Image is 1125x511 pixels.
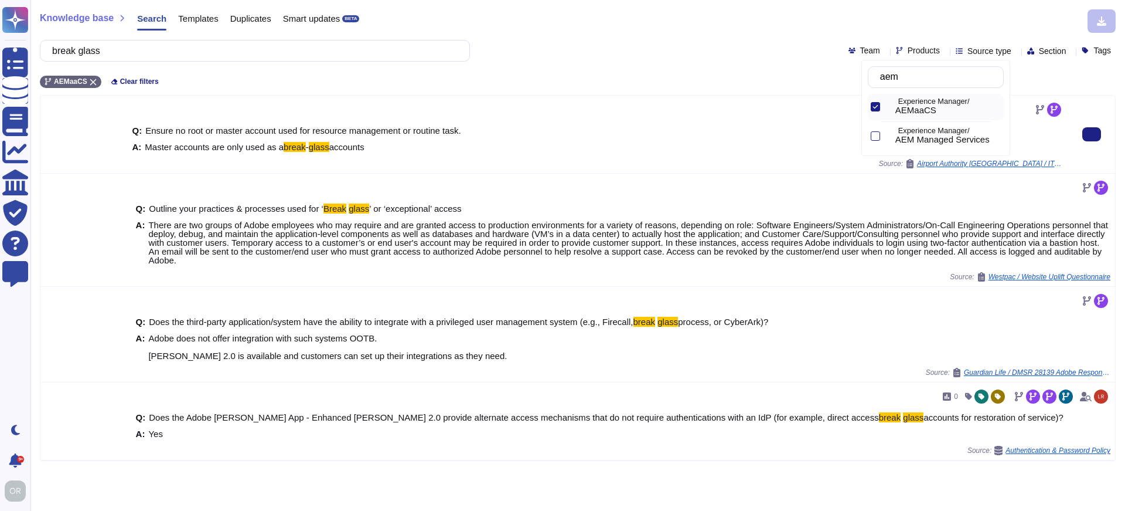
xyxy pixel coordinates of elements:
[879,159,1063,168] span: Source:
[633,317,656,327] mark: break
[657,317,678,327] mark: glass
[917,160,1063,167] span: Airport Authority [GEOGRAPHIC_DATA] / ITP134 Cloud Security Guideline AWS and Azure
[895,105,999,116] div: AEMaaCS
[145,142,284,152] span: Master accounts are only used as a
[120,78,159,85] span: Clear filters
[148,220,1108,265] span: There are two groups of Adobe employees who may require and are granted access to production envi...
[136,429,145,438] b: A:
[886,123,1004,150] div: AEM Managed Services
[284,142,306,152] mark: break
[874,67,1003,87] input: Search by keywords
[903,412,923,422] mark: glass
[950,272,1110,282] span: Source:
[306,142,309,152] span: -
[136,413,146,422] b: Q:
[879,412,901,422] mark: break
[369,204,461,214] span: ’ or ‘exceptional’ access
[349,204,369,214] mark: glass
[895,105,936,116] span: AEMaaCS
[923,412,1063,422] span: accounts for restoration of service)?
[136,334,145,360] b: A:
[309,142,329,152] mark: glass
[1093,46,1111,55] span: Tags
[954,393,958,400] span: 0
[46,40,458,61] input: Search a question or template...
[136,317,146,326] b: Q:
[678,317,768,327] span: process, or CyberArk)?
[329,142,364,152] span: accounts
[926,368,1110,377] span: Source:
[964,369,1110,376] span: Guardian Life / DMSR 28139 Adobe Response Form SH
[860,46,880,55] span: Team
[230,14,271,23] span: Duplicates
[136,221,145,265] b: A:
[145,126,461,136] span: Ensure no root or master account used for resource management or routine task.
[148,429,162,439] span: Yes
[148,333,507,361] span: Adobe does not offer integration with such systems OOTB. [PERSON_NAME] 2.0 is available and custo...
[149,317,633,327] span: Does the third-party application/system have the ability to integrate with a privileged user mana...
[283,14,340,23] span: Smart updates
[967,446,1110,455] span: Source:
[898,98,999,106] p: Experience Manager/
[967,47,1011,55] span: Source type
[1005,447,1110,454] span: Authentication & Password Policy
[132,126,142,135] b: Q:
[886,100,891,114] div: AEMaaCS
[342,15,359,22] div: BETA
[895,134,990,145] span: AEM Managed Services
[178,14,218,23] span: Templates
[895,134,999,145] div: AEM Managed Services
[898,127,999,135] p: Experience Manager/
[908,46,940,55] span: Products
[54,78,87,85] span: AEMaaCS
[136,204,146,213] b: Q:
[5,480,26,502] img: user
[1039,47,1066,55] span: Section
[323,204,346,214] mark: Break
[149,412,878,422] span: Does the Adobe [PERSON_NAME] App - Enhanced [PERSON_NAME] 2.0 provide alternate access mechanisms...
[149,204,323,214] span: Outline your practices & processes used for ‘
[17,456,24,463] div: 9+
[40,13,114,23] span: Knowledge base
[137,14,166,23] span: Search
[132,143,141,151] b: A:
[988,273,1110,280] span: Westpac / Website Uplift Questionnaire
[886,94,1004,120] div: AEMaaCS
[2,478,34,504] button: user
[886,130,891,143] div: AEM Managed Services
[1094,390,1108,404] img: user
